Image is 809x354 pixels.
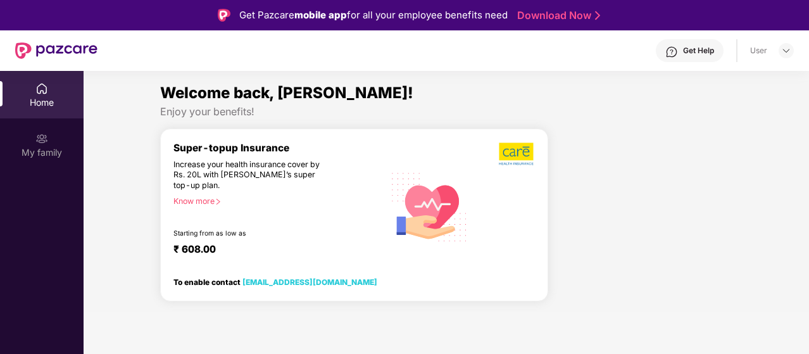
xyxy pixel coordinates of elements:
[173,243,372,258] div: ₹ 608.00
[294,9,347,21] strong: mobile app
[173,277,377,286] div: To enable contact
[239,8,508,23] div: Get Pazcare for all your employee benefits need
[160,105,732,118] div: Enjoy your benefits!
[595,9,600,22] img: Stroke
[173,229,330,238] div: Starting from as low as
[15,42,97,59] img: New Pazcare Logo
[173,160,330,191] div: Increase your health insurance cover by Rs. 20L with [PERSON_NAME]’s super top-up plan.
[242,277,377,287] a: [EMAIL_ADDRESS][DOMAIN_NAME]
[215,198,222,205] span: right
[160,84,413,102] span: Welcome back, [PERSON_NAME]!
[173,142,384,154] div: Super-topup Insurance
[683,46,714,56] div: Get Help
[499,142,535,166] img: b5dec4f62d2307b9de63beb79f102df3.png
[35,132,48,145] img: svg+xml;base64,PHN2ZyB3aWR0aD0iMjAiIGhlaWdodD0iMjAiIHZpZXdCb3g9IjAgMCAyMCAyMCIgZmlsbD0ibm9uZSIgeG...
[781,46,791,56] img: svg+xml;base64,PHN2ZyBpZD0iRHJvcGRvd24tMzJ4MzIiIHhtbG5zPSJodHRwOi8vd3d3LnczLm9yZy8yMDAwL3N2ZyIgd2...
[35,82,48,95] img: svg+xml;base64,PHN2ZyBpZD0iSG9tZSIgeG1sbnM9Imh0dHA6Ly93d3cudzMub3JnLzIwMDAvc3ZnIiB3aWR0aD0iMjAiIG...
[665,46,678,58] img: svg+xml;base64,PHN2ZyBpZD0iSGVscC0zMngzMiIgeG1sbnM9Imh0dHA6Ly93d3cudzMub3JnLzIwMDAvc3ZnIiB3aWR0aD...
[218,9,230,22] img: Logo
[517,9,596,22] a: Download Now
[173,196,377,205] div: Know more
[384,160,475,252] img: svg+xml;base64,PHN2ZyB4bWxucz0iaHR0cDovL3d3dy53My5vcmcvMjAwMC9zdmciIHhtbG5zOnhsaW5rPSJodHRwOi8vd3...
[750,46,767,56] div: User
